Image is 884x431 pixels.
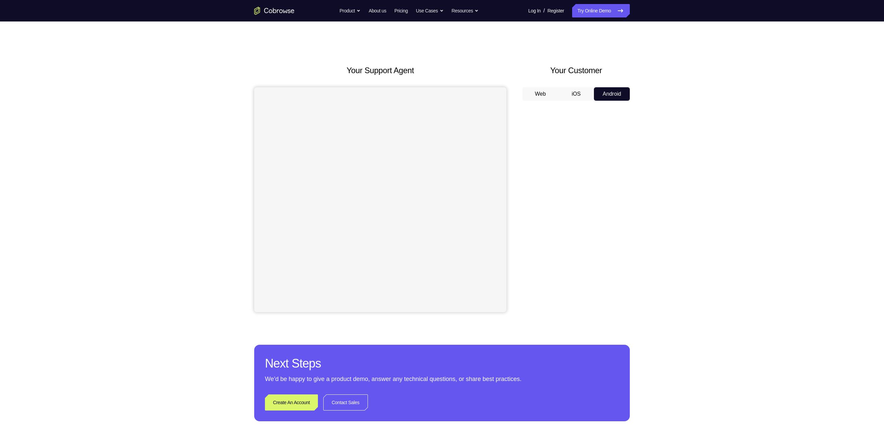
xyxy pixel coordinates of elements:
[452,4,479,17] button: Resources
[323,394,368,411] a: Contact Sales
[254,87,506,312] iframe: Agent
[254,64,506,77] h2: Your Support Agent
[265,374,619,384] p: We’d be happy to give a product demo, answer any technical questions, or share best practices.
[558,87,594,101] button: iOS
[416,4,443,17] button: Use Cases
[594,87,630,101] button: Android
[394,4,408,17] a: Pricing
[265,355,619,372] h2: Next Steps
[528,4,541,17] a: Log In
[254,7,294,15] a: Go to the home page
[522,87,558,101] button: Web
[548,4,564,17] a: Register
[543,7,545,15] span: /
[340,4,361,17] button: Product
[369,4,386,17] a: About us
[265,394,318,411] a: Create An Account
[572,4,630,17] a: Try Online Demo
[522,64,630,77] h2: Your Customer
